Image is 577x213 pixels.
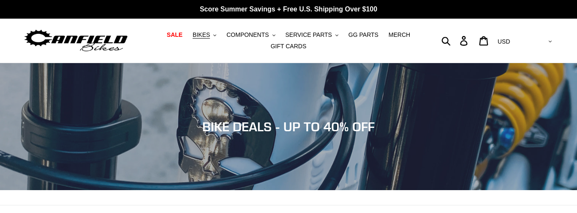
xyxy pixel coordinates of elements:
[188,29,220,41] button: BIKES
[167,31,182,39] span: SALE
[226,31,269,39] span: COMPONENTS
[267,41,311,52] a: GIFT CARDS
[344,29,383,41] a: GG PARTS
[222,29,279,41] button: COMPONENTS
[271,43,307,50] span: GIFT CARDS
[281,29,342,41] button: SERVICE PARTS
[23,28,129,54] img: Canfield Bikes
[389,31,410,39] span: MERCH
[163,29,187,41] a: SALE
[384,29,414,41] a: MERCH
[348,31,378,39] span: GG PARTS
[193,31,210,39] span: BIKES
[285,31,332,39] span: SERVICE PARTS
[202,119,375,134] span: BIKE DEALS - UP TO 40% OFF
